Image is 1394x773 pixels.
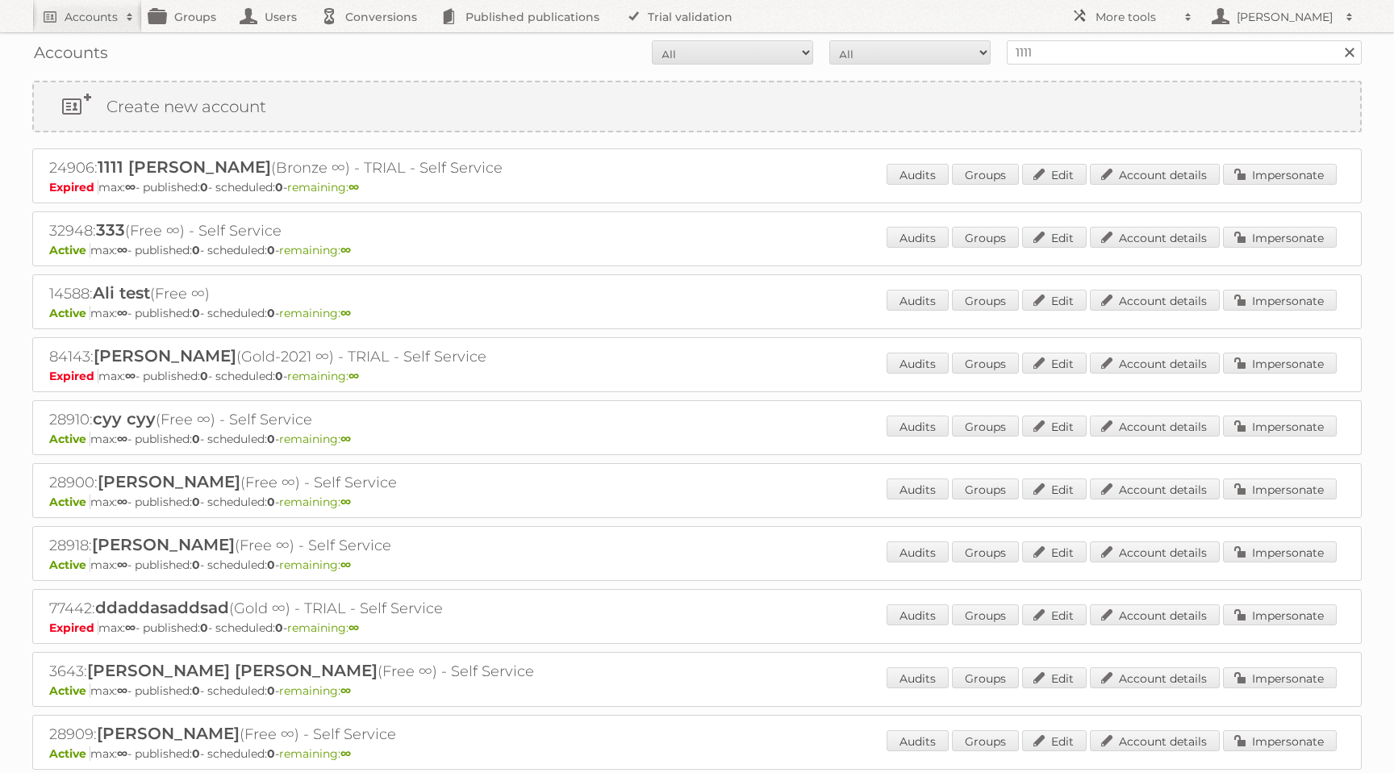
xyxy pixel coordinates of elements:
[1223,290,1337,311] a: Impersonate
[93,283,150,303] span: Ali test
[340,558,351,572] strong: ∞
[267,432,275,446] strong: 0
[1223,730,1337,751] a: Impersonate
[1223,164,1337,185] a: Impersonate
[1022,164,1087,185] a: Edit
[1090,478,1220,499] a: Account details
[49,432,1345,446] p: max: - published: - scheduled: -
[49,157,614,178] h2: 24906: (Bronze ∞) - TRIAL - Self Service
[1022,227,1087,248] a: Edit
[340,683,351,698] strong: ∞
[887,667,949,688] a: Audits
[49,432,90,446] span: Active
[340,306,351,320] strong: ∞
[49,180,98,194] span: Expired
[1223,541,1337,562] a: Impersonate
[348,180,359,194] strong: ∞
[1223,353,1337,374] a: Impersonate
[200,180,208,194] strong: 0
[49,243,90,257] span: Active
[1022,416,1087,437] a: Edit
[952,541,1019,562] a: Groups
[192,306,200,320] strong: 0
[49,180,1345,194] p: max: - published: - scheduled: -
[200,369,208,383] strong: 0
[1022,667,1087,688] a: Edit
[267,683,275,698] strong: 0
[49,369,98,383] span: Expired
[192,746,200,761] strong: 0
[1090,353,1220,374] a: Account details
[49,724,614,745] h2: 28909: (Free ∞) - Self Service
[952,164,1019,185] a: Groups
[1223,667,1337,688] a: Impersonate
[49,620,1345,635] p: max: - published: - scheduled: -
[49,369,1345,383] p: max: - published: - scheduled: -
[1022,604,1087,625] a: Edit
[952,353,1019,374] a: Groups
[49,243,1345,257] p: max: - published: - scheduled: -
[267,746,275,761] strong: 0
[1022,730,1087,751] a: Edit
[117,558,127,572] strong: ∞
[1223,604,1337,625] a: Impersonate
[1090,290,1220,311] a: Account details
[49,683,90,698] span: Active
[117,432,127,446] strong: ∞
[348,620,359,635] strong: ∞
[200,620,208,635] strong: 0
[95,598,229,617] span: ddaddasaddsad
[340,746,351,761] strong: ∞
[49,558,90,572] span: Active
[287,620,359,635] span: remaining:
[117,683,127,698] strong: ∞
[1090,604,1220,625] a: Account details
[287,180,359,194] span: remaining:
[92,535,235,554] span: [PERSON_NAME]
[275,369,283,383] strong: 0
[125,369,136,383] strong: ∞
[117,495,127,509] strong: ∞
[1090,730,1220,751] a: Account details
[279,432,351,446] span: remaining:
[1022,541,1087,562] a: Edit
[49,495,1345,509] p: max: - published: - scheduled: -
[887,478,949,499] a: Audits
[117,243,127,257] strong: ∞
[279,495,351,509] span: remaining:
[952,227,1019,248] a: Groups
[98,472,240,491] span: [PERSON_NAME]
[275,180,283,194] strong: 0
[279,683,351,698] span: remaining:
[887,604,949,625] a: Audits
[125,620,136,635] strong: ∞
[117,306,127,320] strong: ∞
[97,724,240,743] span: [PERSON_NAME]
[267,243,275,257] strong: 0
[65,9,118,25] h2: Accounts
[1022,290,1087,311] a: Edit
[279,243,351,257] span: remaining:
[49,746,1345,761] p: max: - published: - scheduled: -
[49,472,614,493] h2: 28900: (Free ∞) - Self Service
[117,746,127,761] strong: ∞
[952,604,1019,625] a: Groups
[49,620,98,635] span: Expired
[192,432,200,446] strong: 0
[49,306,90,320] span: Active
[192,558,200,572] strong: 0
[49,495,90,509] span: Active
[952,416,1019,437] a: Groups
[192,495,200,509] strong: 0
[267,495,275,509] strong: 0
[1223,478,1337,499] a: Impersonate
[49,558,1345,572] p: max: - published: - scheduled: -
[340,243,351,257] strong: ∞
[93,409,156,428] span: cyy cyy
[952,290,1019,311] a: Groups
[887,541,949,562] a: Audits
[49,535,614,556] h2: 28918: (Free ∞) - Self Service
[1223,416,1337,437] a: Impersonate
[887,290,949,311] a: Audits
[49,683,1345,698] p: max: - published: - scheduled: -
